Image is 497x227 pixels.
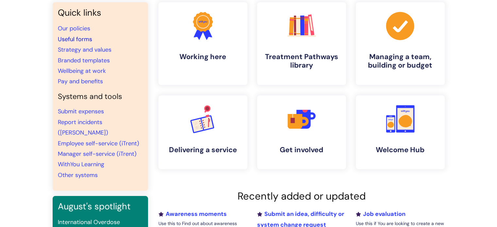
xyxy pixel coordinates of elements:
[257,95,346,169] a: Get involved
[58,35,92,43] a: Useful forms
[158,2,247,85] a: Working here
[158,95,247,169] a: Delivering a service
[356,95,445,169] a: Welcome Hub
[58,171,98,179] a: Other systems
[58,24,90,32] a: Our policies
[58,8,143,18] h3: Quick links
[356,2,445,85] a: Managing a team, building or budget
[262,53,341,70] h4: Treatment Pathways library
[361,53,439,70] h4: Managing a team, building or budget
[58,201,143,212] h3: August's spotlight
[58,92,143,101] h4: Systems and tools
[58,160,104,168] a: WithYou Learning
[58,67,106,75] a: Wellbeing at work
[58,118,108,137] a: Report incidents ([PERSON_NAME])
[58,77,103,85] a: Pay and benefits
[257,2,346,85] a: Treatment Pathways library
[158,210,227,218] a: Awareness moments
[356,210,405,218] a: Job evaluation
[164,53,242,61] h4: Working here
[58,46,111,54] a: Strategy and values
[58,57,110,64] a: Branded templates
[58,139,139,147] a: Employee self-service (iTrent)
[262,146,341,154] h4: Get involved
[58,107,104,115] a: Submit expenses
[164,146,242,154] h4: Delivering a service
[58,150,137,158] a: Manager self-service (iTrent)
[158,190,445,202] h2: Recently added or updated
[361,146,439,154] h4: Welcome Hub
